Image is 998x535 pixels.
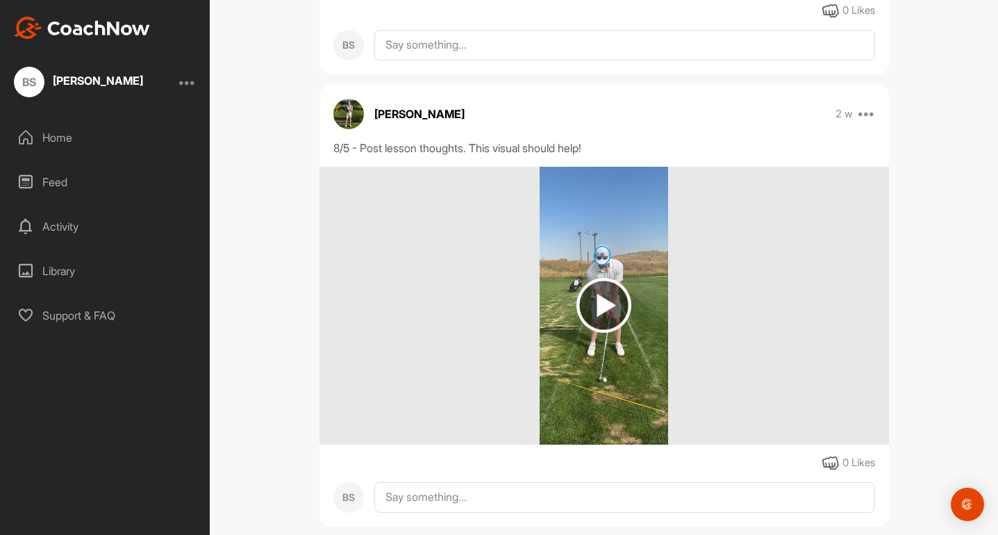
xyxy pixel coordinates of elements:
[842,455,875,471] div: 0 Likes
[8,209,203,244] div: Activity
[374,106,465,122] p: [PERSON_NAME]
[540,167,668,445] img: media
[53,75,143,86] div: [PERSON_NAME]
[333,482,364,513] div: BS
[14,67,44,97] div: BS
[333,30,364,60] div: BS
[333,140,875,156] div: 8/5 - Post lesson thoughts. This visual should help!
[8,120,203,155] div: Home
[8,165,203,199] div: Feed
[8,254,203,288] div: Library
[14,17,150,39] img: CoachNow
[951,488,984,521] div: Open Intercom Messenger
[333,99,364,129] img: avatar
[842,3,875,19] div: 0 Likes
[835,107,853,121] p: 2 w
[8,298,203,333] div: Support & FAQ
[576,278,631,333] img: play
